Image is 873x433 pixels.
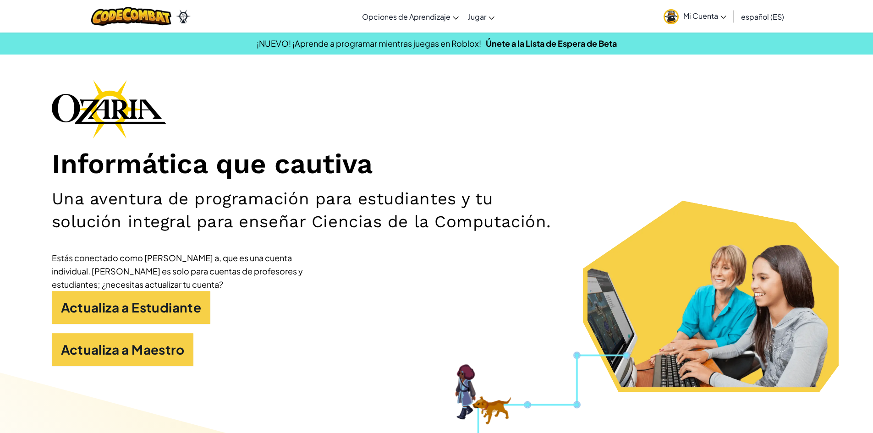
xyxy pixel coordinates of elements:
span: español (ES) [741,12,784,22]
span: Mi Cuenta [683,11,726,21]
h1: Informática que cautiva [52,148,822,181]
a: Únete a la Lista de Espera de Beta [486,38,617,49]
a: Actualiza a Maestro [52,333,194,366]
h2: Una aventura de programación para estudiantes y tu solución integral para enseñar Ciencias de la ... [52,187,568,233]
a: Actualiza a Estudiante [52,291,211,324]
span: Opciones de Aprendizaje [362,12,450,22]
div: Estás conectado como [PERSON_NAME] a, que es una cuenta individual. [PERSON_NAME] es solo para cu... [52,251,327,291]
img: Ozaria [176,10,191,23]
a: Jugar [463,4,499,29]
img: avatar [664,9,679,24]
span: ¡NUEVO! ¡Aprende a programar mientras juegas en Roblox! [257,38,481,49]
span: Jugar [468,12,486,22]
a: Mi Cuenta [659,2,731,31]
a: español (ES) [736,4,789,29]
a: Opciones de Aprendizaje [357,4,463,29]
img: Ozaria branding logo [52,80,166,138]
img: CodeCombat logo [91,7,171,26]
